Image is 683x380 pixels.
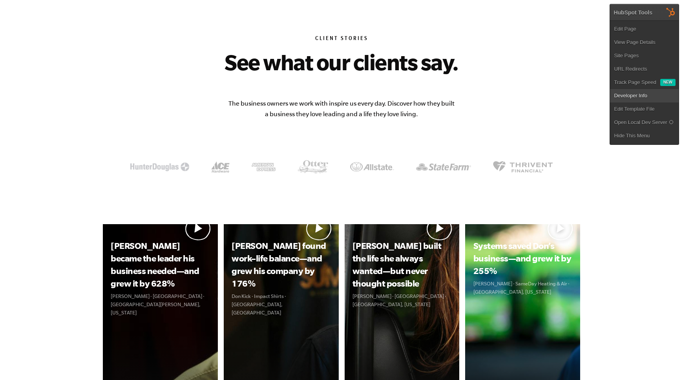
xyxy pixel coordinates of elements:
a: Site Pages [610,49,679,62]
a: Edit Template File [610,102,679,116]
h3: [PERSON_NAME] built the life she always wanted—but never thought possible [352,239,451,290]
p: The business owners we work with inspire us every day. Discover how they built a business they lo... [228,98,455,119]
img: Client [298,160,328,174]
img: Client [416,163,471,171]
div: HubSpot Tools Edit PageView Page DetailsSite PagesURL Redirects Track Page Speed New Developer In... [610,4,679,145]
p: Don Kick · Impact Shirts · [GEOGRAPHIC_DATA], [GEOGRAPHIC_DATA] [232,292,331,317]
a: Hide This Menu [610,129,679,142]
p: [PERSON_NAME] · [GEOGRAPHIC_DATA] · [GEOGRAPHIC_DATA], [US_STATE] [352,292,451,309]
img: Client [350,162,394,171]
h2: See what our clients say. [174,49,509,75]
img: Client [130,163,189,171]
a: URL Redirects [610,62,679,76]
img: HubSpot Tools Menu Toggle [663,4,679,20]
a: Open Local Dev Server [610,116,679,129]
iframe: Chat Widget [508,323,683,380]
h3: [PERSON_NAME] found work–life balance—and grew his company by 176% [232,239,331,290]
h3: Systems saved Don’s business—and grew it by 255% [473,239,572,277]
img: Client [493,161,553,173]
div: HubSpot Tools [614,9,652,16]
p: [PERSON_NAME] · [GEOGRAPHIC_DATA] · [GEOGRAPHIC_DATA][PERSON_NAME], [US_STATE] [111,292,210,317]
a: Track Page Speed [610,76,660,89]
div: New [660,79,676,86]
a: Edit Page [610,22,679,36]
img: Client [252,163,276,171]
a: View Page Details [610,36,679,49]
h6: Client Stories [103,35,580,43]
h3: [PERSON_NAME] became the leader his business needed—and grew it by 628% [111,239,210,290]
a: Developer Info [610,89,679,102]
img: Client [211,161,230,173]
p: [PERSON_NAME] · SameDay Heating & Air · [GEOGRAPHIC_DATA], [US_STATE] [473,280,572,296]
